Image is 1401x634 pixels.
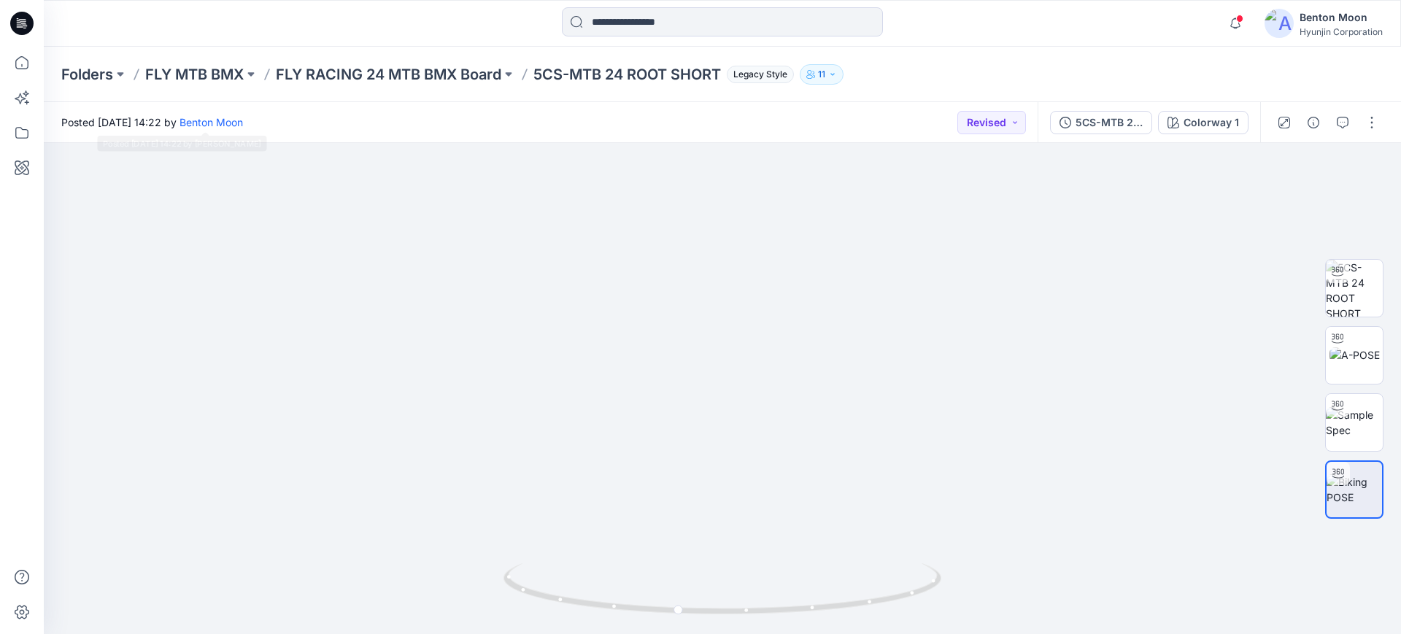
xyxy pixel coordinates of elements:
img: Sample Spec [1326,407,1383,438]
a: FLY MTB BMX [145,64,244,85]
button: Details [1302,111,1325,134]
img: Biking POSE [1327,474,1382,505]
p: 11 [818,66,825,82]
a: FLY RACING 24 MTB BMX Board [276,64,501,85]
img: avatar [1265,9,1294,38]
div: Benton Moon [1300,9,1383,26]
a: Folders [61,64,113,85]
img: 5CS-MTB 24 ROOT SHORT [1326,260,1383,317]
div: Hyunjin Corporation [1300,26,1383,37]
div: 5CS-MTB 24 ROOT SHORT [1076,115,1143,131]
p: 5CS-MTB 24 ROOT SHORT [533,64,721,85]
button: Legacy Style [721,64,794,85]
img: A-POSE [1329,347,1380,363]
button: 11 [800,64,844,85]
a: Benton Moon [180,116,243,128]
span: Posted [DATE] 14:22 by [61,115,243,130]
button: 5CS-MTB 24 ROOT SHORT [1050,111,1152,134]
div: Colorway 1 [1184,115,1239,131]
button: Colorway 1 [1158,111,1248,134]
span: Legacy Style [727,66,794,83]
